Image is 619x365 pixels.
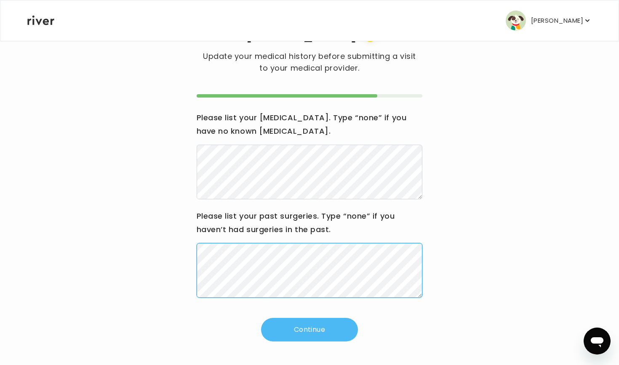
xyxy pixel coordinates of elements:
[197,111,423,138] h3: Please list your [MEDICAL_DATA]. Type “none” if you have no known [MEDICAL_DATA].
[506,11,526,31] img: user avatar
[261,318,358,341] button: Continue
[197,209,423,236] h3: Please list your past surgeries. Type “none” if you haven’t had surgeries in the past.
[506,11,592,31] button: user avatar[PERSON_NAME]
[199,50,420,74] p: Update your medical history before submitting a visit to your medical provider.
[584,328,611,354] iframe: Button to launch messaging window
[531,15,583,26] p: [PERSON_NAME]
